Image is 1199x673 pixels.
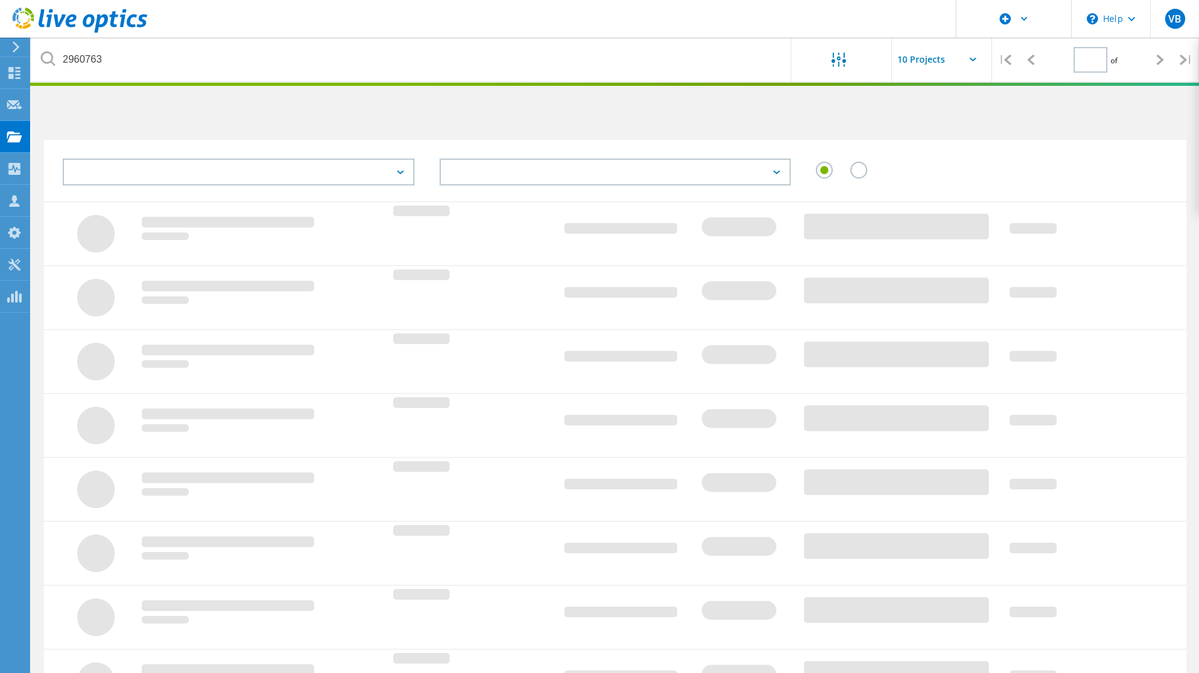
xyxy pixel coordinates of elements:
[1173,38,1199,82] div: |
[992,38,1018,82] div: |
[1111,55,1117,66] span: of
[1087,13,1098,24] svg: \n
[13,26,147,35] a: Live Optics Dashboard
[1168,14,1181,24] span: VB
[31,38,792,81] input: undefined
